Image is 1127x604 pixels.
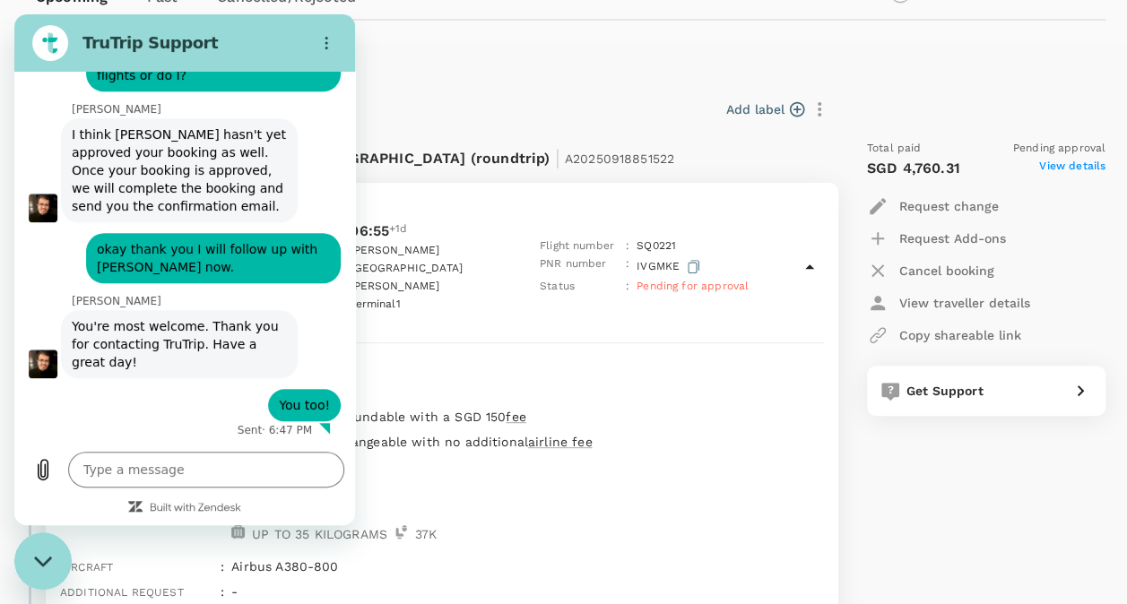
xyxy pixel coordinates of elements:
img: baggage-icon [231,525,245,539]
div: : [213,575,224,600]
button: Add label [726,100,804,118]
p: 06:55 [350,220,389,242]
span: airline fee [528,435,593,449]
button: Upload file [11,437,47,473]
p: View traveller details [899,294,1030,312]
div: Airbus A380-800 [224,550,823,575]
span: Aircraft [60,561,113,574]
h2: TruTrip Support [68,18,287,39]
img: seat-icon [394,525,408,539]
p: 8h 35min [231,358,823,375]
p: Flight from [GEOGRAPHIC_DATA] to [GEOGRAPHIC_DATA] (roundtrip) [47,140,674,172]
button: Cancel booking [867,255,994,287]
p: : [626,237,629,255]
button: Options menu [294,11,330,47]
p: UP TO 35 KILOGRAMS [252,525,387,543]
span: You too! [264,382,316,400]
p: SGD 4,760.31 [867,158,960,179]
span: I think [PERSON_NAME] hasn't yet approved your booking as well. Once your booking is approved, we... [57,111,273,201]
p: : [626,255,629,278]
p: Flight number [540,237,619,255]
button: Request Add-ons [867,222,1006,255]
p: 37 K [415,525,437,543]
p: Terminal 1 [350,296,511,314]
p: Request change [899,197,999,215]
span: Get Support [906,384,984,398]
p: [PERSON_NAME][GEOGRAPHIC_DATA][PERSON_NAME] [350,242,511,296]
p: [DATE] [64,197,820,215]
p: IVGMKE [637,255,704,278]
span: Pending for approval [637,280,749,292]
span: Pending approval [1013,140,1105,158]
div: - [224,575,823,600]
p: [PERSON_NAME] [57,280,341,294]
button: Request change [867,190,999,222]
p: Status [540,278,619,296]
iframe: Button to launch messaging window, conversation in progress [14,532,72,590]
p: Request Add-ons [899,229,1006,247]
p: [PERSON_NAME] [57,88,341,102]
a: Built with Zendesk: Visit the Zendesk website in a new tab [135,488,227,500]
span: Total paid [867,140,922,158]
p: Copy shareable link [899,326,1021,344]
p: Cancel booking [899,262,994,280]
iframe: Messaging window [14,14,355,525]
span: | [554,145,559,170]
span: View details [1039,158,1105,179]
button: View traveller details [867,287,1030,319]
span: fee [506,410,525,424]
span: okay thank you I will follow up with [PERSON_NAME] now. [82,226,316,262]
div: : [213,550,224,575]
p: SQ 0221 [637,237,676,255]
span: You're most welcome. Thank you for contacting TruTrip. Have a great day! [57,303,273,357]
span: Additional request [60,586,184,599]
p: PNR number [540,255,619,278]
p: This flight is changeable with no additional [253,433,592,451]
p: This flight is refundable with a SGD 150 [253,408,525,426]
span: A20250918851522 [565,151,674,166]
span: +1d [389,220,407,242]
button: Copy shareable link [867,319,1021,351]
p: : [626,278,629,296]
p: Sent · 6:47 PM [223,409,298,423]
